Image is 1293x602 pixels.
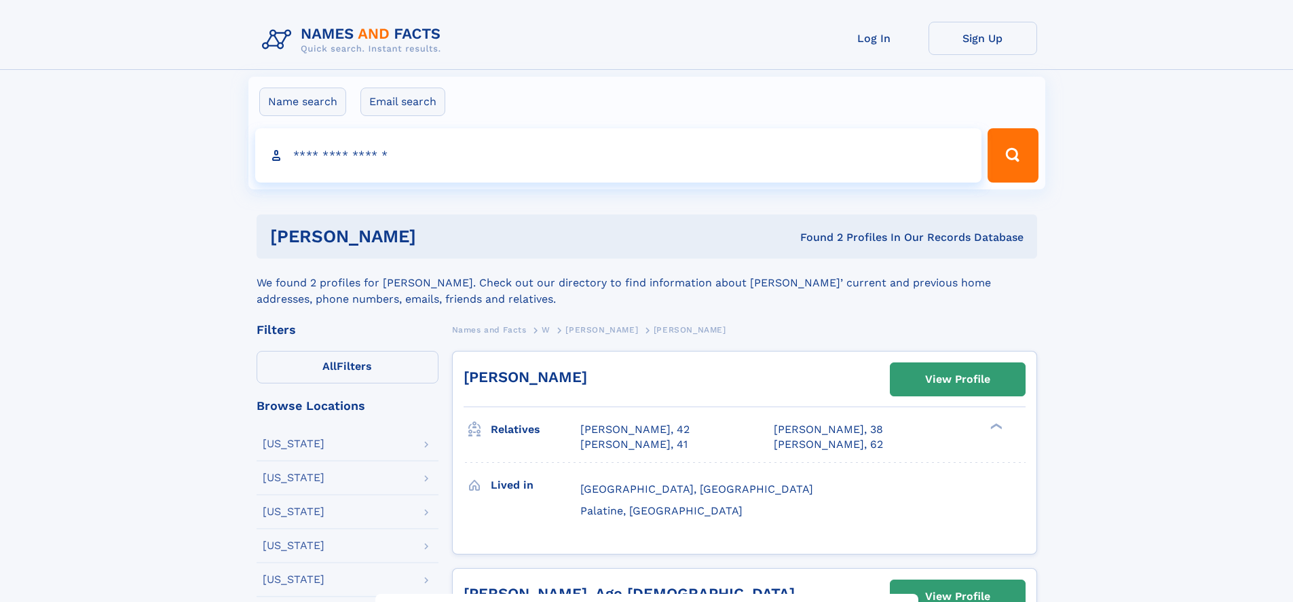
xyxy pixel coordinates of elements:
[257,324,438,336] div: Filters
[542,321,550,338] a: W
[360,88,445,116] label: Email search
[542,325,550,335] span: W
[257,259,1037,307] div: We found 2 profiles for [PERSON_NAME]. Check out our directory to find information about [PERSON_...
[891,363,1025,396] a: View Profile
[654,325,726,335] span: [PERSON_NAME]
[263,472,324,483] div: [US_STATE]
[257,400,438,412] div: Browse Locations
[580,483,813,495] span: [GEOGRAPHIC_DATA], [GEOGRAPHIC_DATA]
[774,437,883,452] a: [PERSON_NAME], 62
[452,321,527,338] a: Names and Facts
[580,422,690,437] a: [PERSON_NAME], 42
[929,22,1037,55] a: Sign Up
[464,585,795,602] a: [PERSON_NAME], Age [DEMOGRAPHIC_DATA]
[263,438,324,449] div: [US_STATE]
[987,422,1003,431] div: ❯
[263,574,324,585] div: [US_STATE]
[491,474,580,497] h3: Lived in
[259,88,346,116] label: Name search
[257,22,452,58] img: Logo Names and Facts
[464,369,587,385] a: [PERSON_NAME]
[257,351,438,383] label: Filters
[565,325,638,335] span: [PERSON_NAME]
[820,22,929,55] a: Log In
[608,230,1024,245] div: Found 2 Profiles In Our Records Database
[322,360,337,373] span: All
[580,504,743,517] span: Palatine, [GEOGRAPHIC_DATA]
[263,540,324,551] div: [US_STATE]
[988,128,1038,183] button: Search Button
[270,228,608,245] h1: [PERSON_NAME]
[580,437,688,452] a: [PERSON_NAME], 41
[565,321,638,338] a: [PERSON_NAME]
[774,422,883,437] a: [PERSON_NAME], 38
[263,506,324,517] div: [US_STATE]
[925,364,990,395] div: View Profile
[491,418,580,441] h3: Relatives
[255,128,982,183] input: search input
